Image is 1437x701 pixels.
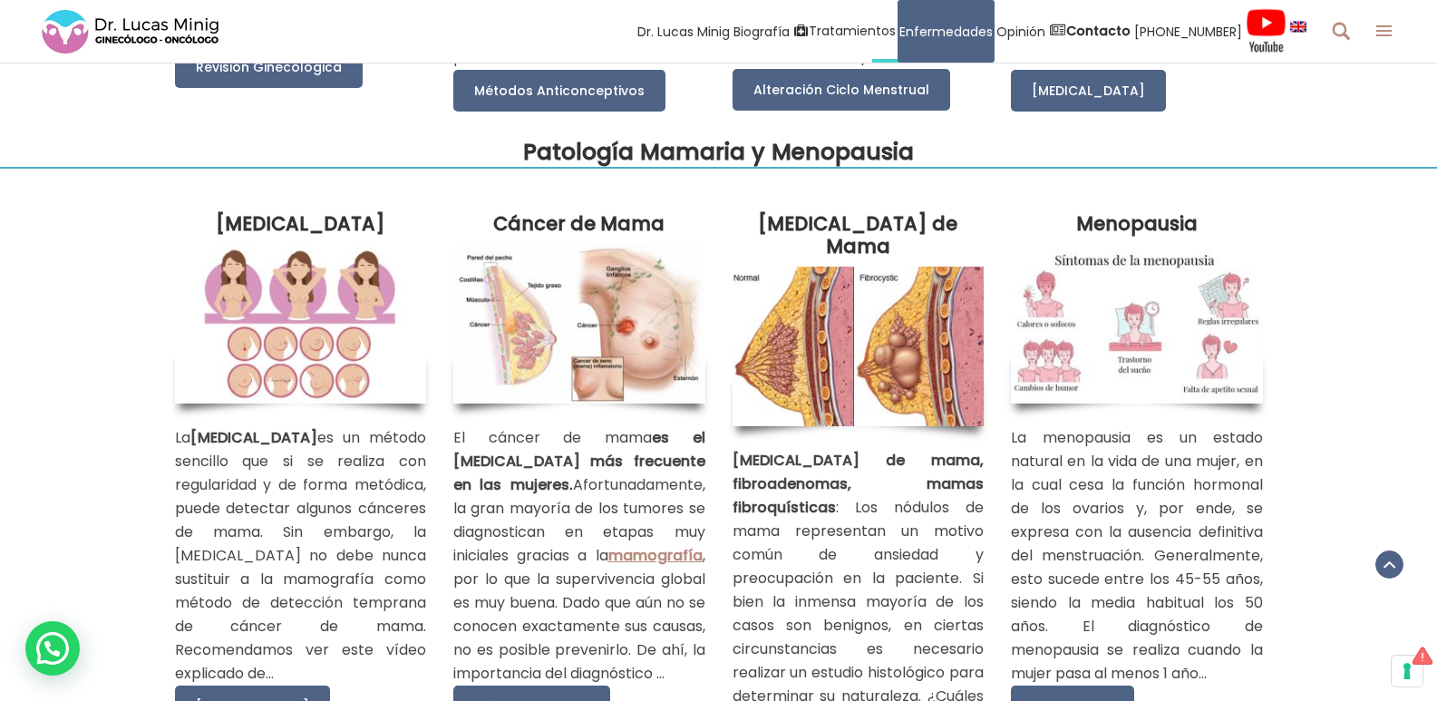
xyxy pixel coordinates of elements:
strong: Menopausia [1076,210,1198,237]
span: [PHONE_NUMBER] [1134,21,1242,42]
img: menopausia [1011,244,1263,404]
span: Métodos Anticonceptivos [474,82,645,100]
p: La es un método sencillo que si se realiza con regularidad y de forma metódica, puede detectar al... [175,426,427,686]
strong: Contacto [1066,22,1131,40]
a: Alteración Ciclo Menstrual [733,69,950,111]
p: El cáncer de mama Afortunadamente, la gran mayoría de los tumores se diagnostican en etapas muy i... [453,426,705,686]
strong: Patología Mamaria y Menopausia [523,136,914,168]
img: Nódulo de Mama España [733,267,985,426]
span: Tratamientos [809,21,896,42]
strong: [MEDICAL_DATA] de Mama [758,210,957,259]
strong: [MEDICAL_DATA] de mama, fibroadenomas, mamas fibroquísticas [733,450,985,518]
strong: [MEDICAL_DATA] [216,210,385,237]
span: Alteración Ciclo Menstrual [753,81,929,99]
strong: Cáncer de Mama [493,210,665,237]
img: autoexploración Mamaria [175,244,427,404]
img: Videos Youtube Ginecología [1246,8,1287,54]
img: Cáncer de Mama [453,244,705,404]
a: mamografía [608,545,703,566]
span: Enfermedades [899,21,993,42]
a: Métodos Anticonceptivos [453,70,665,112]
div: WhatsApp contact [25,621,80,676]
p: La menopausia es un estado natural en la vida de una mujer, en la cual cesa la función hormonal d... [1011,426,1263,686]
span: Opinión [996,21,1045,42]
a: [MEDICAL_DATA] [1011,70,1166,112]
strong: [MEDICAL_DATA] [190,427,317,448]
strong: es el [MEDICAL_DATA] más frecuente en las mujeres. [453,427,705,495]
a: Revisión Ginecológica [175,46,363,88]
span: Biografía [733,21,790,42]
span: Revisión Ginecológica [196,58,342,76]
img: language english [1290,21,1306,32]
span: Dr. Lucas Minig [637,21,730,42]
span: [MEDICAL_DATA] [1032,82,1145,100]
